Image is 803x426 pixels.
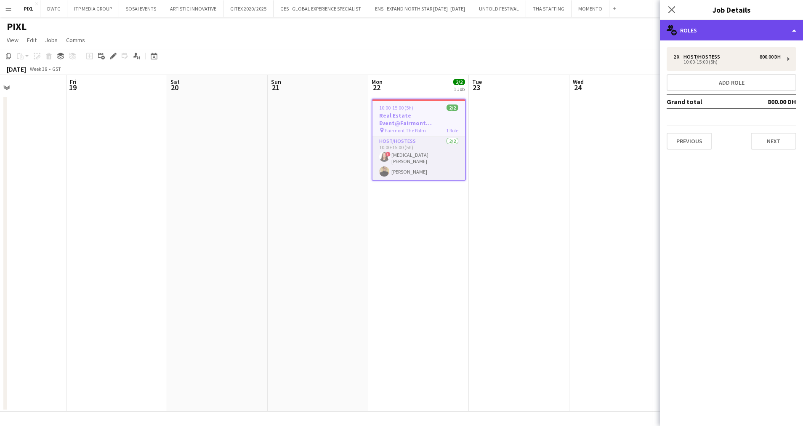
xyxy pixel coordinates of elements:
[446,127,458,134] span: 1 Role
[7,20,27,33] h1: PIXL
[223,0,274,17] button: GITEX 2020/ 2025
[7,36,19,44] span: View
[270,83,281,92] span: 21
[24,35,40,46] a: Edit
[170,78,180,86] span: Sat
[471,83,482,92] span: 23
[66,36,85,44] span: Comms
[27,36,37,44] span: Edit
[472,78,482,86] span: Tue
[28,66,49,72] span: Week 38
[69,83,77,92] span: 19
[274,0,368,17] button: GES - GLOBAL EXPERIENCE SPECIALIST
[372,78,383,86] span: Mon
[673,54,683,60] div: 2 x
[271,78,281,86] span: Sun
[379,104,413,111] span: 10:00-15:00 (5h)
[572,0,609,17] button: MOMENTO
[667,95,743,108] td: Grand total
[370,83,383,92] span: 22
[743,95,796,108] td: 800.00 DH
[572,83,584,92] span: 24
[45,36,58,44] span: Jobs
[3,35,22,46] a: View
[7,65,26,73] div: [DATE]
[70,78,77,86] span: Fri
[17,0,40,17] button: PIXL
[40,0,67,17] button: DWTC
[385,127,426,134] span: Fairmont The Palm
[67,0,119,17] button: ITP MEDIA GROUP
[163,0,223,17] button: ARTISTIC INNOVATIVE
[454,86,465,92] div: 1 Job
[372,112,465,127] h3: Real Estate Event@Fairmont [GEOGRAPHIC_DATA]
[660,20,803,40] div: Roles
[372,137,465,180] app-card-role: Host/Hostess2/210:00-15:00 (5h)![MEDICAL_DATA][PERSON_NAME][PERSON_NAME]
[119,0,163,17] button: SOSAI EVENTS
[751,133,796,150] button: Next
[169,83,180,92] span: 20
[667,74,796,91] button: Add role
[386,152,391,157] span: !
[667,133,712,150] button: Previous
[368,0,472,17] button: ENS - EXPAND NORTH STAR [DATE] -[DATE]
[683,54,723,60] div: Host/Hostess
[453,79,465,85] span: 2/2
[573,78,584,86] span: Wed
[472,0,526,17] button: UNTOLD FESTIVAL
[52,66,61,72] div: GST
[660,4,803,15] h3: Job Details
[526,0,572,17] button: THA STAFFING
[63,35,88,46] a: Comms
[42,35,61,46] a: Jobs
[673,60,781,64] div: 10:00-15:00 (5h)
[372,99,466,181] app-job-card: 10:00-15:00 (5h)2/2Real Estate Event@Fairmont [GEOGRAPHIC_DATA] Fairmont The Palm1 RoleHost/Hoste...
[447,104,458,111] span: 2/2
[760,54,781,60] div: 800.00 DH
